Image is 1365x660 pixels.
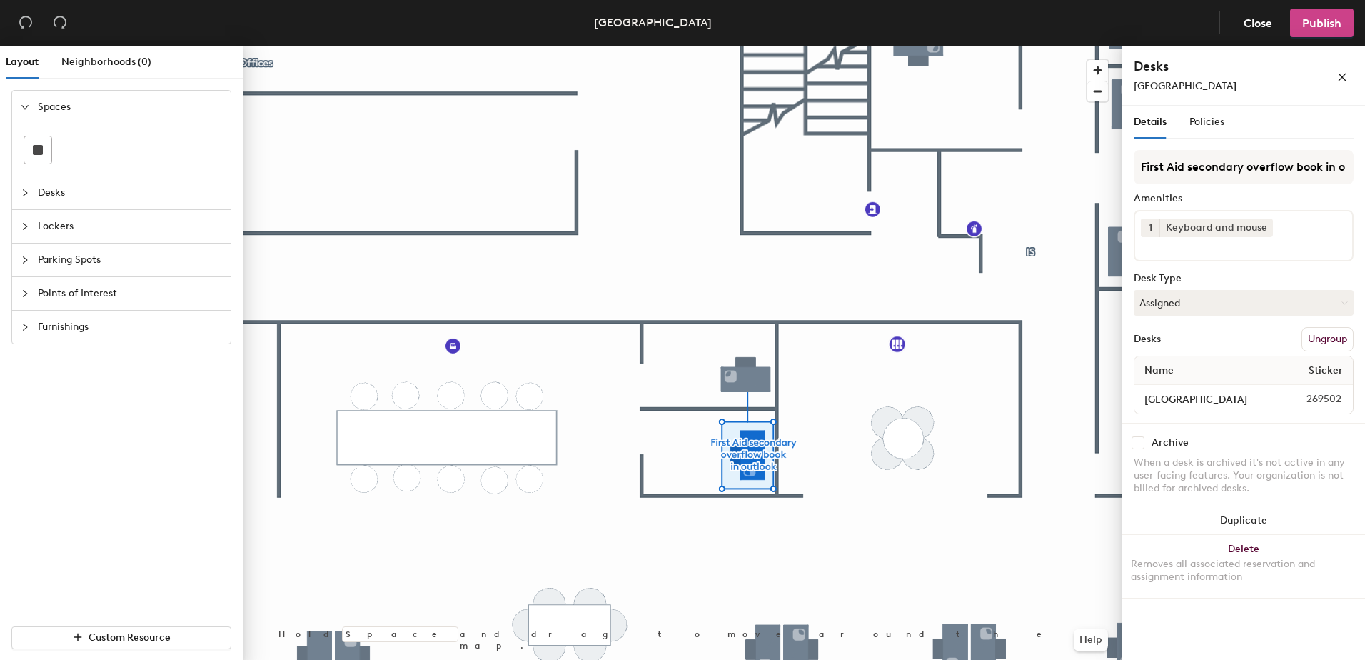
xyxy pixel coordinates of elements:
[1134,334,1161,345] div: Desks
[38,91,222,124] span: Spaces
[46,9,74,37] button: Redo (⌘ + ⇧ + Z)
[1189,116,1224,128] span: Policies
[21,103,29,111] span: expanded
[594,14,712,31] div: [GEOGRAPHIC_DATA]
[21,222,29,231] span: collapsed
[11,9,40,37] button: Undo (⌘ + Z)
[21,189,29,197] span: collapsed
[1122,506,1365,535] button: Duplicate
[1152,437,1189,449] div: Archive
[1131,558,1356,584] div: Removes all associated reservation and assignment information
[1301,358,1350,384] span: Sticker
[1290,9,1354,37] button: Publish
[11,626,231,649] button: Custom Resource
[38,311,222,344] span: Furnishings
[1134,57,1291,76] h4: Desks
[1122,535,1365,598] button: DeleteRemoves all associated reservation and assignment information
[1134,116,1167,128] span: Details
[1134,80,1236,92] span: [GEOGRAPHIC_DATA]
[1272,391,1350,407] span: 269502
[38,277,222,310] span: Points of Interest
[21,289,29,298] span: collapsed
[89,631,171,644] span: Custom Resource
[38,176,222,209] span: Desks
[1337,72,1347,82] span: close
[1137,389,1272,409] input: Unnamed desk
[38,210,222,243] span: Lockers
[1301,327,1354,351] button: Ungroup
[1231,9,1284,37] button: Close
[1134,290,1354,316] button: Assigned
[1302,16,1341,30] span: Publish
[1134,456,1354,495] div: When a desk is archived it's not active in any user-facing features. Your organization is not bil...
[19,15,33,29] span: undo
[1149,221,1152,236] span: 1
[6,56,39,68] span: Layout
[1134,273,1354,284] div: Desk Type
[1159,219,1273,237] div: Keyboard and mouse
[21,256,29,264] span: collapsed
[1244,16,1272,30] span: Close
[21,323,29,331] span: collapsed
[1074,629,1108,651] button: Help
[1137,358,1181,384] span: Name
[61,56,151,68] span: Neighborhoods (0)
[1141,219,1159,237] button: 1
[1134,193,1354,204] div: Amenities
[38,244,222,276] span: Parking Spots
